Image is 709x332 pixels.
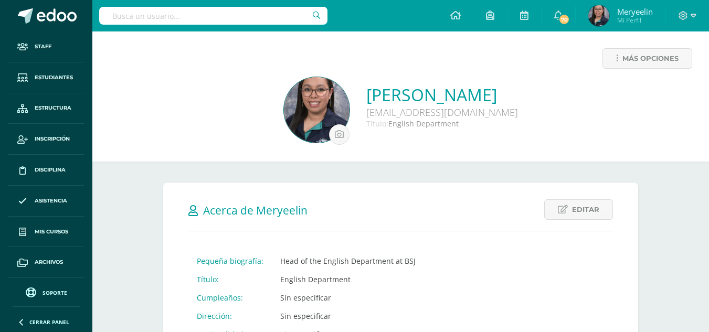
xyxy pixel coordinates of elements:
[8,93,84,124] a: Estructura
[35,135,70,143] span: Inscripción
[366,119,388,128] span: Título:
[572,200,599,219] span: Editar
[188,270,272,288] td: Título:
[8,247,84,278] a: Archivos
[35,73,73,82] span: Estudiantes
[588,5,609,26] img: 53339a021a669692542503584c1ece73.png
[272,252,424,270] td: Head of the English Department at BSJ
[366,83,518,106] a: [PERSON_NAME]
[558,14,570,25] span: 70
[8,217,84,248] a: Mis cursos
[388,119,459,128] span: English Department
[366,106,518,119] div: [EMAIL_ADDRESS][DOMAIN_NAME]
[284,77,350,143] img: d763f5ec06831f001c07e867a5a441ff.png
[272,288,424,307] td: Sin especificar
[99,7,327,25] input: Busca un usuario...
[188,288,272,307] td: Cumpleaños:
[43,289,67,296] span: Soporte
[617,16,653,25] span: Mi Perfil
[35,42,51,51] span: Staff
[203,203,308,218] span: Acerca de Meryeelin
[35,258,63,266] span: Archivos
[13,285,80,299] a: Soporte
[35,228,68,236] span: Mis cursos
[35,166,66,174] span: Disciplina
[8,31,84,62] a: Staff
[602,48,692,69] a: Más opciones
[272,307,424,325] td: Sin especificar
[29,318,69,326] span: Cerrar panel
[622,49,679,68] span: Más opciones
[8,155,84,186] a: Disciplina
[272,270,424,288] td: English Department
[8,62,84,93] a: Estudiantes
[8,186,84,217] a: Asistencia
[544,199,613,220] a: Editar
[188,252,272,270] td: Pequeña biografía:
[35,104,71,112] span: Estructura
[8,124,84,155] a: Inscripción
[35,197,67,205] span: Asistencia
[188,307,272,325] td: Dirección:
[617,6,653,17] span: Meryeelin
